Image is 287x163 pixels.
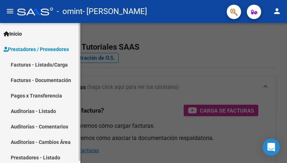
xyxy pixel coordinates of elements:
[83,4,147,19] span: - [PERSON_NAME]
[6,7,14,15] mat-icon: menu
[4,30,22,38] span: Inicio
[263,139,280,156] div: Open Intercom Messenger
[4,45,69,53] span: Prestadores / Proveedores
[57,4,83,19] span: - omint
[273,7,281,15] mat-icon: person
